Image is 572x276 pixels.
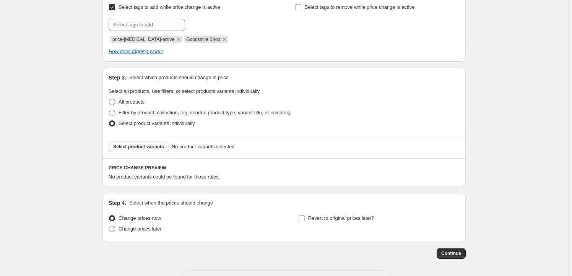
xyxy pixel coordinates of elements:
[113,144,164,150] span: Select product variants
[109,199,126,207] h2: Step 4.
[109,49,163,54] a: How does tagging work?
[119,110,291,115] span: Filter by product, collection, tag, vendor, product type, variant title, or inventory
[172,143,235,151] span: No product variants selected
[441,250,461,257] span: Continue
[109,141,169,152] button: Select product variants
[129,199,213,207] p: Select when the prices should change
[109,74,126,81] h2: Step 3.
[119,4,220,10] span: Select tags to add while price change is active
[308,215,374,221] span: Revert to original prices later?
[129,74,229,81] p: Select which products should change in price
[119,226,162,232] span: Change prices later
[119,99,145,105] span: All products
[175,36,182,43] button: Remove price-change-job-active
[221,36,228,43] button: Remove Goodsmile Shop
[109,174,220,180] span: No product variants could be found for those rules.
[109,165,460,171] h6: PRICE CHANGE PREVIEW
[109,88,260,94] span: Select all products, use filters, or select products variants individually
[437,248,466,259] button: Continue
[119,215,161,221] span: Change prices now
[119,120,195,126] span: Select product variants individually
[305,4,415,10] span: Select tags to remove while price change is active
[112,37,174,42] span: price-change-job-active
[186,37,220,42] span: Goodsmile Shop
[109,19,185,31] input: Select tags to add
